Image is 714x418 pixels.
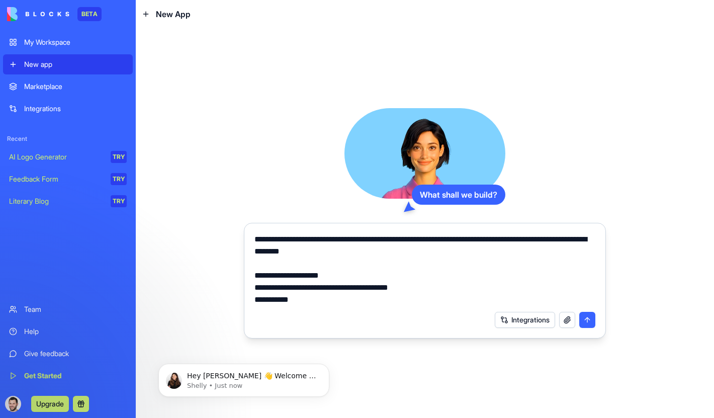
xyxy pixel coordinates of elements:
div: TRY [111,151,127,163]
span: New App [156,8,191,20]
img: logo [7,7,69,21]
a: AI Logo GeneratorTRY [3,147,133,167]
div: TRY [111,173,127,185]
div: Give feedback [24,349,127,359]
div: Feedback Form [9,174,104,184]
a: Team [3,299,133,319]
a: Give feedback [3,344,133,364]
div: What shall we build? [412,185,505,205]
button: Upgrade [31,396,69,412]
iframe: Intercom notifications message [143,343,344,413]
div: BETA [77,7,102,21]
div: Help [24,326,127,337]
div: Integrations [24,104,127,114]
img: ACg8ocJSFwDF1CgX4zAwGtwAJ4q-zI6rQ4Zh9tXk8eAkzc9y643VjzYB9A=s96-c [5,396,21,412]
a: Get Started [3,366,133,386]
a: Upgrade [31,398,69,408]
a: Marketplace [3,76,133,97]
a: Literary BlogTRY [3,191,133,211]
a: Help [3,321,133,342]
div: My Workspace [24,37,127,47]
a: Feedback FormTRY [3,169,133,189]
span: Recent [3,135,133,143]
a: Integrations [3,99,133,119]
div: Team [24,304,127,314]
div: Get Started [24,371,127,381]
button: Integrations [495,312,555,328]
div: Literary Blog [9,196,104,206]
a: BETA [7,7,102,21]
a: New app [3,54,133,74]
div: New app [24,59,127,69]
div: Marketplace [24,81,127,92]
div: AI Logo Generator [9,152,104,162]
a: My Workspace [3,32,133,52]
div: TRY [111,195,127,207]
